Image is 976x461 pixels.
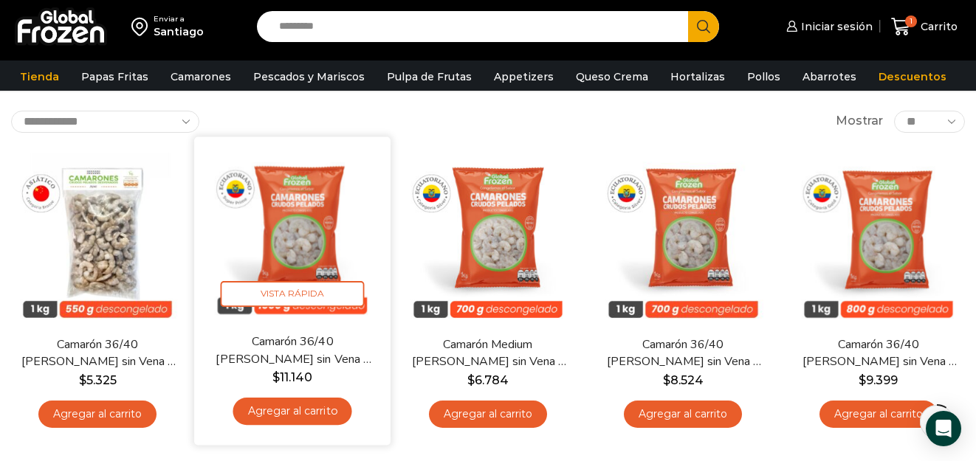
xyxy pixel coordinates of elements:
[663,373,670,387] span: $
[379,63,479,91] a: Pulpa de Frutas
[905,15,917,27] span: 1
[859,373,866,387] span: $
[467,373,509,387] bdi: 6.784
[246,63,372,91] a: Pescados y Mariscos
[568,63,656,91] a: Queso Crema
[605,336,761,370] a: Camarón 36/40 [PERSON_NAME] sin Vena – Silver – Caja 10 kg
[624,401,742,428] a: Agregar al carrito: “Camarón 36/40 Crudo Pelado sin Vena - Silver - Caja 10 kg”
[836,113,883,130] span: Mostrar
[663,63,732,91] a: Hortalizas
[887,10,961,44] a: 1 Carrito
[272,370,280,384] span: $
[79,373,117,387] bdi: 5.325
[221,281,365,307] span: Vista Rápida
[74,63,156,91] a: Papas Fritas
[688,11,719,42] button: Search button
[740,63,788,91] a: Pollos
[800,336,956,370] a: Camarón 36/40 [PERSON_NAME] sin Vena – Gold – Caja 10 kg
[11,111,199,133] select: Pedido de la tienda
[795,63,864,91] a: Abarrotes
[233,398,352,425] a: Agregar al carrito: “Camarón 36/40 Crudo Pelado sin Vena - Super Prime - Caja 10 kg”
[783,12,873,41] a: Iniciar sesión
[154,14,204,24] div: Enviar a
[163,63,238,91] a: Camarones
[487,63,561,91] a: Appetizers
[272,370,312,384] bdi: 11.140
[429,401,547,428] a: Agregar al carrito: “Camarón Medium Crudo Pelado sin Vena - Silver - Caja 10 kg”
[797,19,873,34] span: Iniciar sesión
[131,14,154,39] img: address-field-icon.svg
[13,63,66,91] a: Tienda
[20,336,176,370] a: Camarón 36/40 [PERSON_NAME] sin Vena – Bronze – Caja 10 kg
[663,373,704,387] bdi: 8.524
[917,19,958,34] span: Carrito
[467,373,475,387] span: $
[859,373,898,387] bdi: 9.399
[79,373,86,387] span: $
[154,24,204,39] div: Santiago
[819,401,938,428] a: Agregar al carrito: “Camarón 36/40 Crudo Pelado sin Vena - Gold - Caja 10 kg”
[926,411,961,446] div: Open Intercom Messenger
[214,333,371,367] a: Camarón 36/40 [PERSON_NAME] sin Vena – Super Prime – Caja 10 kg
[38,401,157,428] a: Agregar al carrito: “Camarón 36/40 Crudo Pelado sin Vena - Bronze - Caja 10 kg”
[871,63,954,91] a: Descuentos
[410,336,566,370] a: Camarón Medium [PERSON_NAME] sin Vena – Silver – Caja 10 kg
